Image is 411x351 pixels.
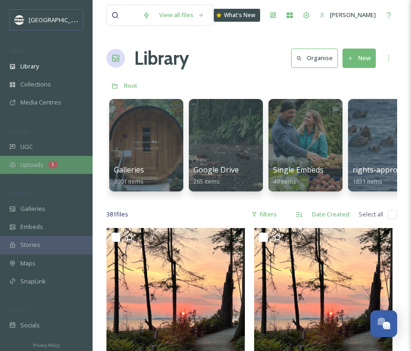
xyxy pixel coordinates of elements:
span: Embeds [20,222,43,231]
span: COLLECT [9,128,29,135]
span: UGC [20,142,33,151]
span: WIDGETS [9,190,31,197]
span: [GEOGRAPHIC_DATA] Tourism [29,15,112,24]
span: SOCIALS [9,307,28,314]
a: What's New [214,9,260,22]
span: Library [20,62,39,71]
a: Organise [291,49,342,68]
span: Select all [359,210,383,219]
a: Root [124,80,137,91]
span: Uploads [20,160,44,169]
span: 49 items [273,177,296,185]
a: Galleries3901 items [114,166,144,185]
span: Google Drive [193,165,239,175]
span: 381 file s [106,210,128,219]
span: SnapLink [20,277,46,286]
div: 1 [48,161,57,168]
a: Privacy Policy [33,339,60,350]
span: MEDIA [9,48,25,55]
span: 265 items [193,177,220,185]
span: Stories [20,240,40,249]
a: Library [134,44,189,72]
a: Google Drive265 items [193,166,239,185]
span: Privacy Policy [33,342,60,348]
span: Root [124,81,137,90]
span: [PERSON_NAME] [330,11,376,19]
button: New [342,49,376,68]
span: Galleries [20,204,45,213]
span: 1831 items [353,177,382,185]
span: Galleries [114,165,144,175]
a: rights-approved1831 items [353,166,410,185]
img: parks%20beach.jpg [15,15,24,25]
span: Maps [20,259,36,268]
button: Organise [291,49,338,68]
input: Search your library [128,5,138,25]
a: Single Embeds49 items [273,166,324,185]
span: Media Centres [20,98,61,107]
div: Date Created [307,205,354,223]
span: Collections [20,80,51,89]
a: View all files [155,6,209,24]
div: Filters [247,205,281,223]
span: 3901 items [114,177,143,185]
span: rights-approved [353,165,410,175]
span: Single Embeds [273,165,324,175]
button: Open Chat [370,310,397,337]
a: [PERSON_NAME] [315,6,380,24]
span: Socials [20,321,40,330]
